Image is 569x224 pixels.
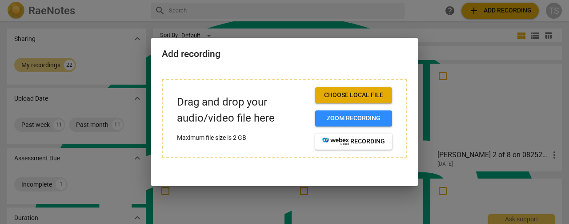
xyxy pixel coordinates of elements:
[177,133,308,143] p: Maximum file size is 2 GB
[315,87,392,103] button: Choose local file
[322,114,385,123] span: Zoom recording
[315,110,392,126] button: Zoom recording
[322,91,385,100] span: Choose local file
[322,137,385,146] span: recording
[162,49,407,60] h2: Add recording
[315,134,392,150] button: recording
[177,94,308,126] p: Drag and drop your audio/video file here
